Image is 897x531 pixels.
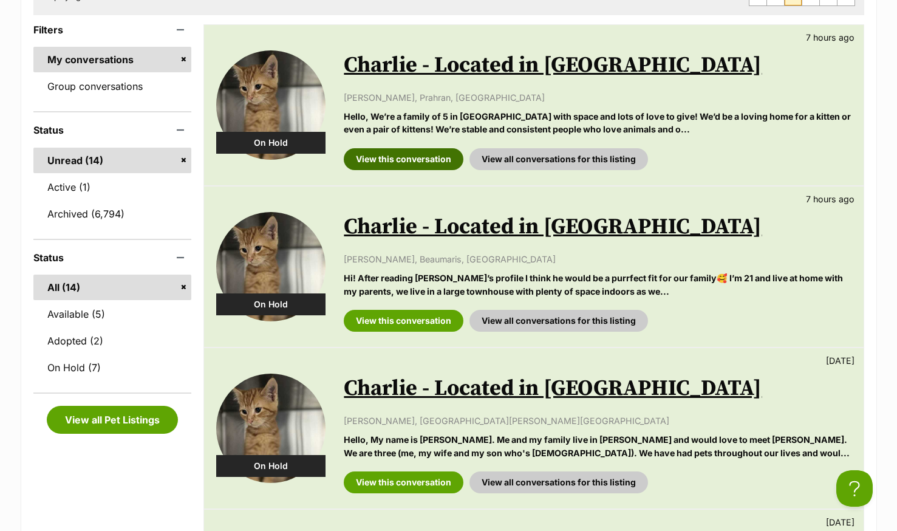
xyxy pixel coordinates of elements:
a: All (14) [33,275,192,300]
a: Charlie - Located in [GEOGRAPHIC_DATA] [344,213,762,241]
img: Charlie - Located in Preston [216,212,326,321]
a: View all Pet Listings [47,406,178,434]
a: View all conversations for this listing [469,471,648,493]
img: Charlie - Located in Preston [216,374,326,483]
a: Adopted (2) [33,328,192,354]
p: [PERSON_NAME], Prahran, [GEOGRAPHIC_DATA] [344,91,851,104]
a: Charlie - Located in [GEOGRAPHIC_DATA] [344,52,762,79]
a: Active (1) [33,174,192,200]
a: Charlie - Located in [GEOGRAPHIC_DATA] [344,375,762,402]
p: [PERSON_NAME], [GEOGRAPHIC_DATA][PERSON_NAME][GEOGRAPHIC_DATA] [344,414,851,427]
p: [PERSON_NAME], Beaumaris, [GEOGRAPHIC_DATA] [344,253,851,265]
p: Hi! After reading [PERSON_NAME]’s profile I think he would be a purrfect fit for our family🥰 I’m ... [344,272,851,298]
a: View this conversation [344,310,463,332]
a: My conversations [33,47,192,72]
header: Filters [33,24,192,35]
a: View all conversations for this listing [469,310,648,332]
p: Hello, My name is [PERSON_NAME]. Me and my family live in [PERSON_NAME] and would love to meet [P... [344,433,851,459]
p: [DATE] [826,354,854,367]
div: On Hold [216,293,326,315]
iframe: Help Scout Beacon - Open [836,470,873,507]
div: On Hold [216,455,326,477]
a: On Hold (7) [33,355,192,380]
a: View this conversation [344,471,463,493]
header: Status [33,125,192,135]
img: Charlie - Located in Preston [216,50,326,160]
a: View all conversations for this listing [469,148,648,170]
a: Unread (14) [33,148,192,173]
a: View this conversation [344,148,463,170]
p: 7 hours ago [806,193,854,205]
p: 7 hours ago [806,31,854,44]
a: Archived (6,794) [33,201,192,227]
p: Hello, We’re a family of 5 in [GEOGRAPHIC_DATA] with space and lots of love to give! We’d be a lo... [344,110,851,136]
header: Status [33,252,192,263]
a: Group conversations [33,74,192,99]
a: Available (5) [33,301,192,327]
div: On Hold [216,132,326,154]
p: [DATE] [826,516,854,529]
